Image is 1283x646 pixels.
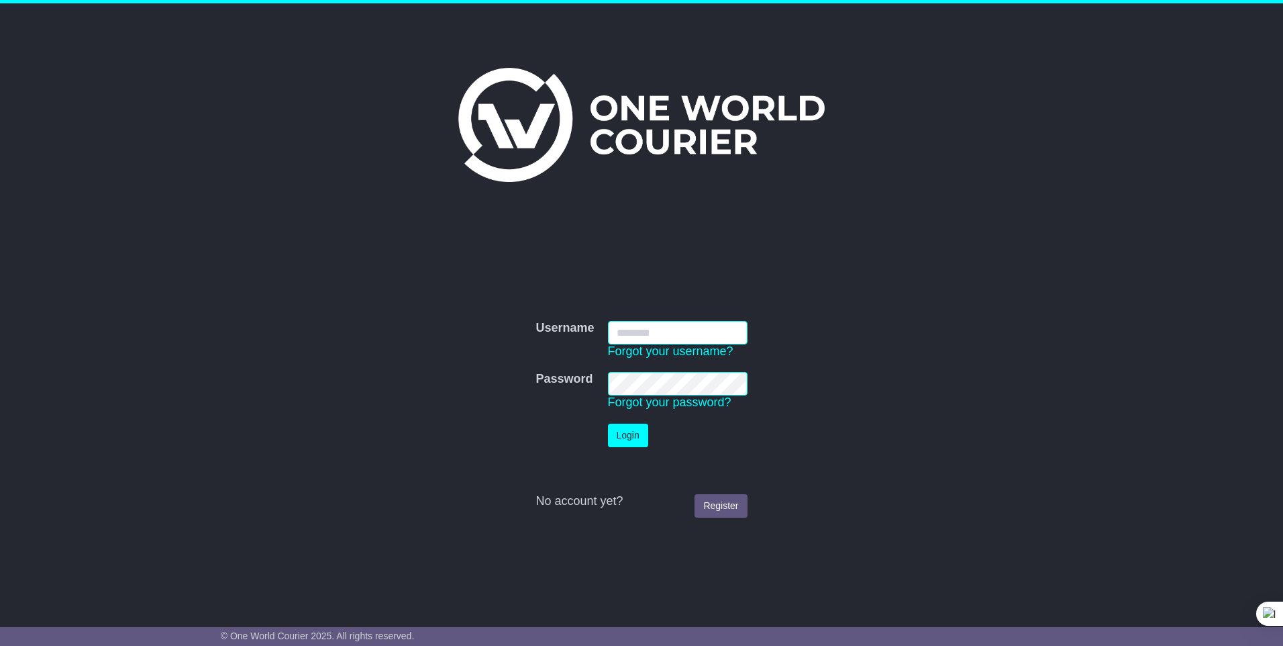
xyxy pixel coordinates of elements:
span: © One World Courier 2025. All rights reserved. [221,631,415,641]
button: Login [608,424,648,447]
label: Username [535,321,594,336]
a: Forgot your password? [608,396,731,409]
label: Password [535,372,593,387]
div: No account yet? [535,494,747,509]
a: Forgot your username? [608,344,733,358]
img: One World [458,68,825,182]
a: Register [695,494,747,518]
